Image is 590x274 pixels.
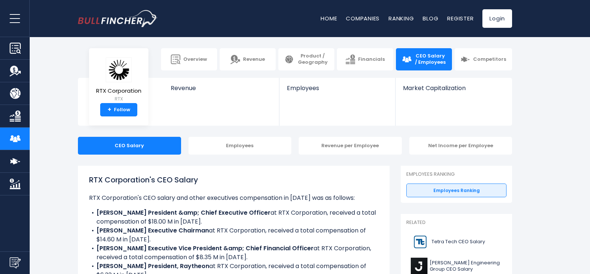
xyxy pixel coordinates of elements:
a: Home [321,14,337,22]
span: Market Capitalization [403,85,504,92]
span: [PERSON_NAME] Engineering Group CEO Salary [430,260,502,273]
p: RTX Corporation's CEO salary and other executives compensation in [DATE] was as follows: [89,194,378,202]
a: Revenue [163,78,279,104]
p: Related [406,219,507,226]
a: Employees [279,78,395,104]
a: Blog [423,14,438,22]
span: Product / Geography [297,53,328,66]
strong: + [108,106,111,113]
a: Product / Geography [278,48,334,70]
div: Revenue per Employee [299,137,402,155]
b: [PERSON_NAME] President &amp; Chief Executive Officer [96,208,271,217]
a: Ranking [389,14,414,22]
span: Revenue [243,56,265,63]
a: RTX Corporation RTX [96,57,142,103]
p: Employees Ranking [406,171,507,178]
small: RTX [96,96,141,102]
img: bullfincher logo [78,10,158,27]
div: CEO Salary [78,137,181,155]
span: CEO Salary / Employees [414,53,446,66]
a: Tetra Tech CEO Salary [406,232,507,252]
span: Financials [358,56,385,63]
b: [PERSON_NAME] Executive Vice President &amp; Chief Financial Officer [96,244,314,252]
span: RTX Corporation [96,88,141,94]
a: Overview [161,48,217,70]
a: CEO Salary / Employees [396,48,452,70]
a: Register [447,14,473,22]
span: Overview [183,56,207,63]
a: Market Capitalization [396,78,511,104]
a: Login [482,9,512,28]
span: Revenue [171,85,272,92]
a: Employees Ranking [406,184,507,198]
li: at RTX Corporation, received a total compensation of $8.35 M in [DATE]. [89,244,378,262]
span: Tetra Tech CEO Salary [432,239,485,245]
b: [PERSON_NAME] Executive Chairman [96,226,209,235]
li: at RTX Corporation, received a total compensation of $14.60 M in [DATE]. [89,226,378,244]
b: [PERSON_NAME] President, Raytheon [96,262,209,270]
span: Competitors [473,56,506,63]
li: at RTX Corporation, received a total compensation of $18.00 M in [DATE]. [89,208,378,226]
img: TTEK logo [411,234,429,250]
h1: RTX Corporation's CEO Salary [89,174,378,185]
div: Employees [189,137,292,155]
a: Companies [346,14,380,22]
a: Go to homepage [78,10,158,27]
a: +Follow [100,103,137,116]
a: Financials [337,48,393,70]
a: Revenue [220,48,276,70]
div: Net Income per Employee [409,137,512,155]
span: Employees [287,85,387,92]
a: Competitors [455,48,512,70]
